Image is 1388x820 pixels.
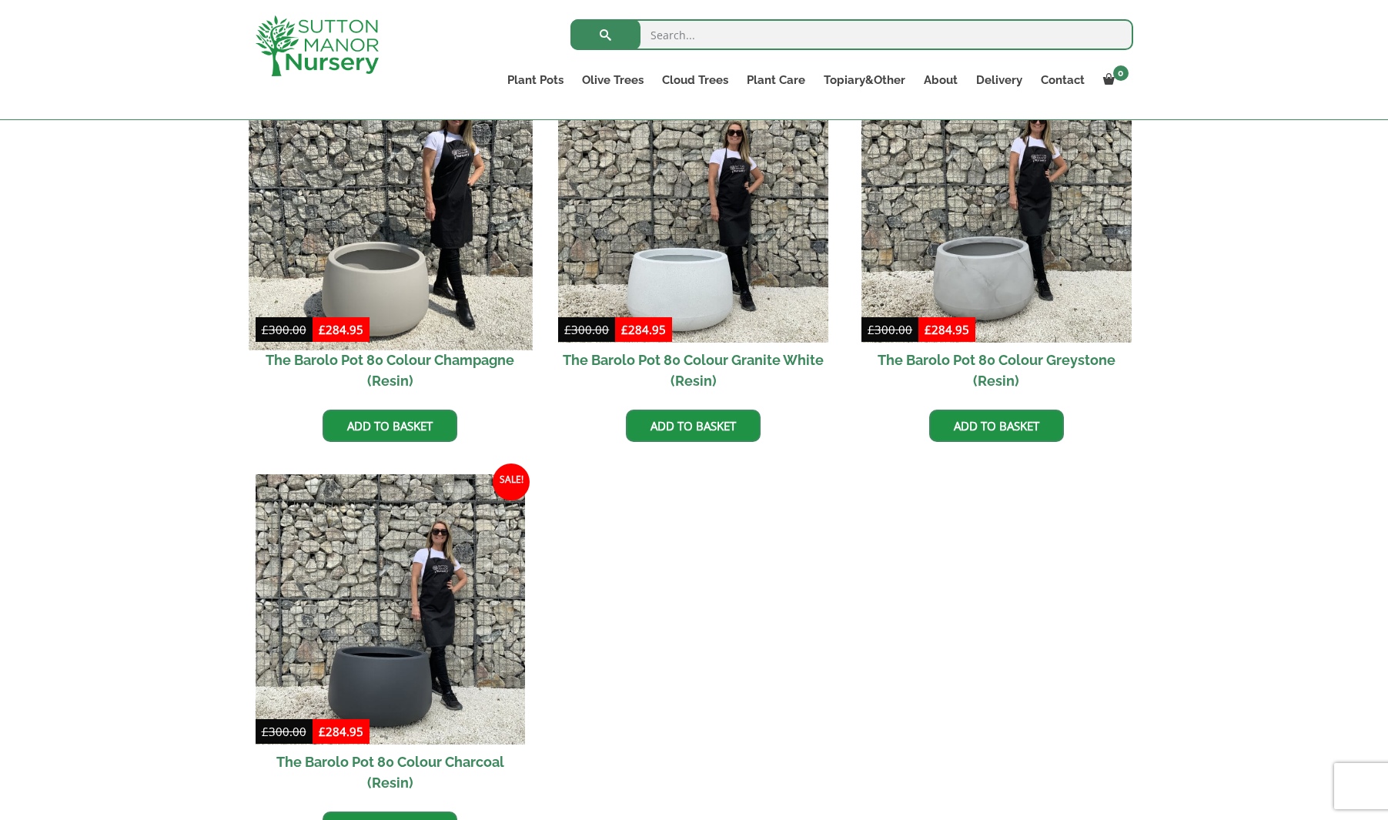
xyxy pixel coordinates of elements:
a: Sale! The Barolo Pot 80 Colour Champagne (Resin) [256,73,526,399]
h2: The Barolo Pot 80 Colour Charcoal (Resin) [256,745,526,800]
span: £ [262,322,269,337]
a: Sale! The Barolo Pot 80 Colour Granite White (Resin) [558,73,828,399]
span: £ [319,322,326,337]
span: £ [925,322,931,337]
span: £ [262,724,269,739]
bdi: 300.00 [262,322,306,337]
bdi: 284.95 [319,322,363,337]
span: 0 [1113,65,1129,81]
a: 0 [1094,69,1133,91]
img: The Barolo Pot 80 Colour Champagne (Resin) [249,66,532,350]
input: Search... [570,19,1133,50]
a: Plant Pots [498,69,573,91]
a: Delivery [967,69,1032,91]
a: Contact [1032,69,1094,91]
a: Add to basket: “The Barolo Pot 80 Colour Champagne (Resin)” [323,410,457,442]
img: logo [256,15,379,76]
a: Sale! The Barolo Pot 80 Colour Greystone (Resin) [861,73,1132,399]
span: £ [319,724,326,739]
h2: The Barolo Pot 80 Colour Champagne (Resin) [256,343,526,398]
bdi: 300.00 [262,724,306,739]
span: £ [564,322,571,337]
a: Olive Trees [573,69,653,91]
bdi: 300.00 [868,322,912,337]
span: £ [621,322,628,337]
a: About [915,69,967,91]
bdi: 284.95 [621,322,666,337]
a: Add to basket: “The Barolo Pot 80 Colour Greystone (Resin)” [929,410,1064,442]
a: Plant Care [737,69,814,91]
bdi: 300.00 [564,322,609,337]
h2: The Barolo Pot 80 Colour Greystone (Resin) [861,343,1132,398]
img: The Barolo Pot 80 Colour Granite White (Resin) [558,73,828,343]
img: The Barolo Pot 80 Colour Greystone (Resin) [861,73,1132,343]
h2: The Barolo Pot 80 Colour Granite White (Resin) [558,343,828,398]
img: The Barolo Pot 80 Colour Charcoal (Resin) [256,474,526,745]
a: Add to basket: “The Barolo Pot 80 Colour Granite White (Resin)” [626,410,761,442]
bdi: 284.95 [925,322,969,337]
a: Cloud Trees [653,69,737,91]
a: Topiary&Other [814,69,915,91]
a: Sale! The Barolo Pot 80 Colour Charcoal (Resin) [256,474,526,800]
span: £ [868,322,875,337]
span: Sale! [493,464,530,500]
bdi: 284.95 [319,724,363,739]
